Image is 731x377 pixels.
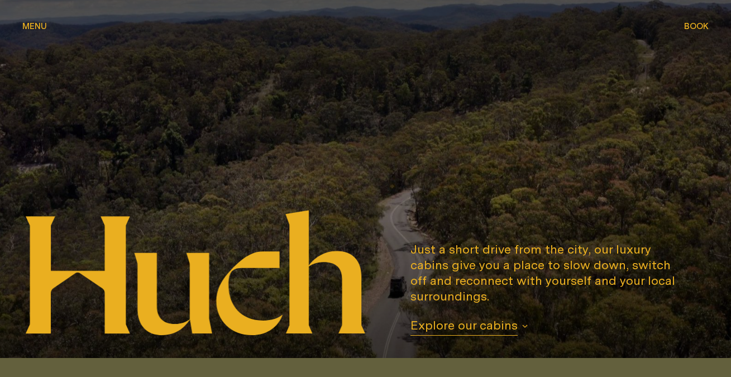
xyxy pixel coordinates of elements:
[684,20,709,34] button: show booking tray
[22,20,47,34] button: show menu
[410,317,528,336] button: Explore our cabins
[410,317,518,336] span: Explore our cabins
[22,22,47,30] span: Menu
[684,22,709,30] span: Book
[410,241,687,304] p: Just a short drive from the city, our luxury cabins give you a place to slow down, switch off and...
